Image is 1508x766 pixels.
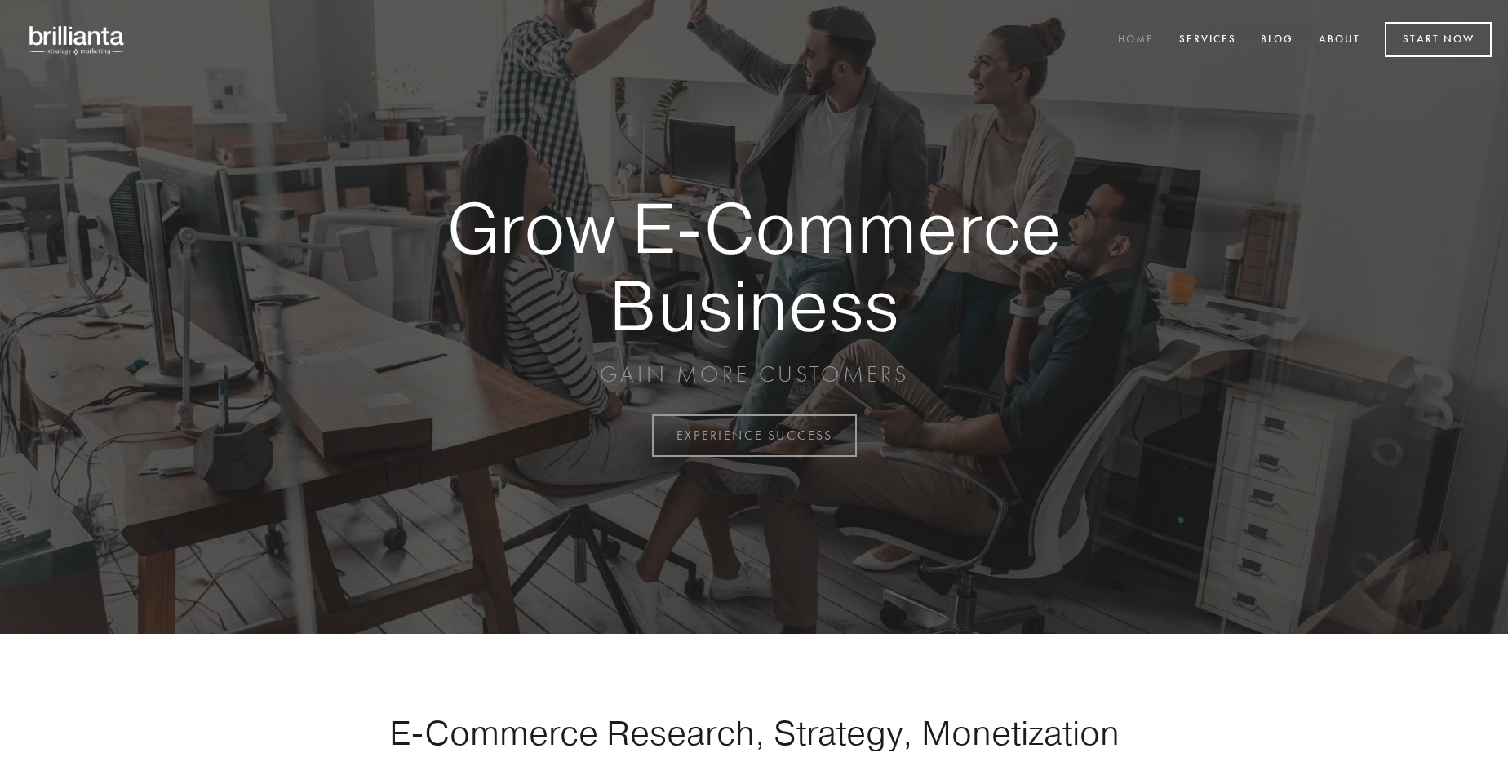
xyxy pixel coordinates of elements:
strong: Grow E-Commerce Business [390,189,1118,343]
a: About [1308,27,1371,54]
a: Start Now [1385,22,1492,57]
a: Blog [1250,27,1304,54]
a: Home [1107,27,1164,54]
img: brillianta - research, strategy, marketing [16,16,139,64]
p: GAIN MORE CUSTOMERS [390,360,1118,389]
h1: E-Commerce Research, Strategy, Monetization [338,712,1170,753]
a: Services [1169,27,1247,54]
a: EXPERIENCE SUCCESS [652,414,857,457]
